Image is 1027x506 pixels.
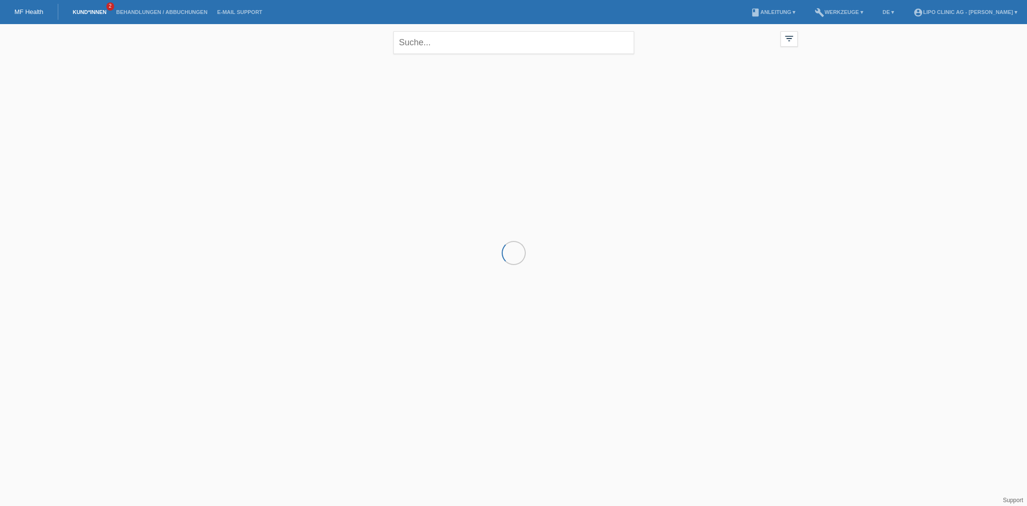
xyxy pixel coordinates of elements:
a: DE ▾ [878,9,899,15]
a: Behandlungen / Abbuchungen [111,9,212,15]
a: E-Mail Support [212,9,267,15]
i: account_circle [913,8,923,17]
a: Support [1003,497,1023,504]
input: Suche... [393,31,634,54]
a: Kund*innen [68,9,111,15]
span: 2 [106,2,114,11]
a: MF Health [14,8,43,15]
a: account_circleLIPO CLINIC AG - [PERSON_NAME] ▾ [909,9,1022,15]
a: buildWerkzeuge ▾ [810,9,868,15]
a: bookAnleitung ▾ [746,9,800,15]
i: book [751,8,760,17]
i: filter_list [784,33,794,44]
i: build [815,8,824,17]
